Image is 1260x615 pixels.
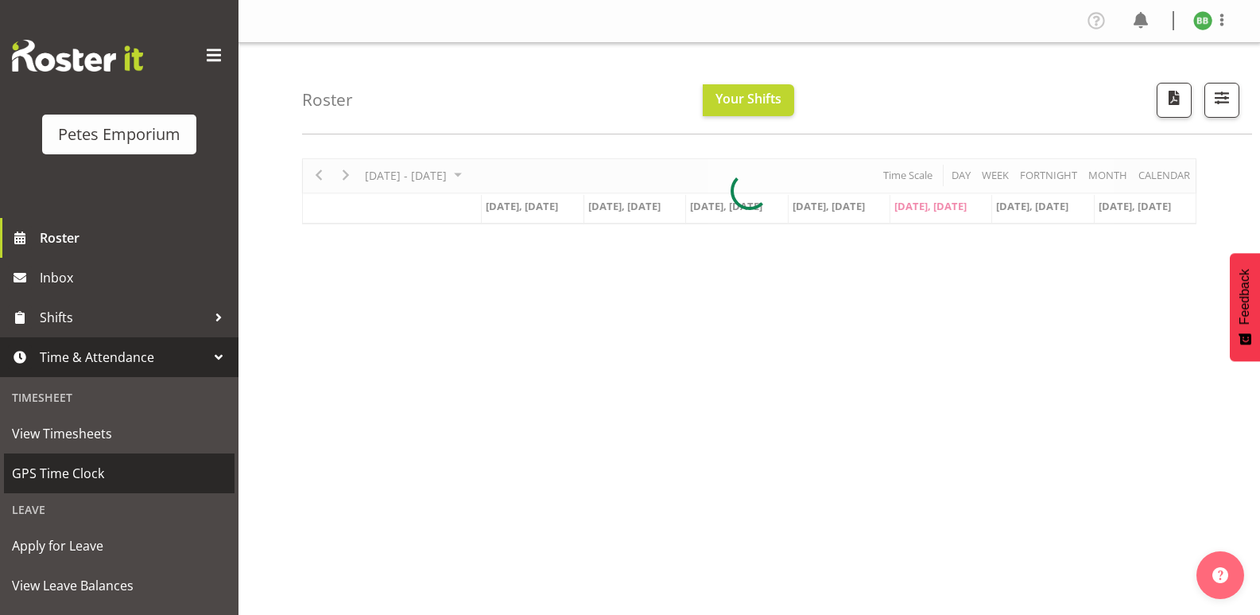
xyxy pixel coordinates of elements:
[1193,11,1212,30] img: beena-bist9974.jpg
[4,526,235,566] a: Apply for Leave
[302,91,353,109] h4: Roster
[1157,83,1192,118] button: Download a PDF of the roster according to the set date range.
[40,345,207,369] span: Time & Attendance
[4,493,235,526] div: Leave
[12,461,227,485] span: GPS Time Clock
[703,84,794,116] button: Your Shifts
[12,574,227,597] span: View Leave Balances
[58,123,180,146] div: Petes Emporium
[12,40,143,72] img: Rosterit website logo
[4,414,235,453] a: View Timesheets
[4,381,235,414] div: Timesheet
[40,226,231,250] span: Roster
[12,534,227,558] span: Apply for Leave
[12,422,227,446] span: View Timesheets
[715,90,781,107] span: Your Shifts
[40,266,231,290] span: Inbox
[4,453,235,493] a: GPS Time Clock
[4,566,235,605] a: View Leave Balances
[1238,269,1252,325] span: Feedback
[1230,253,1260,361] button: Feedback - Show survey
[40,306,207,329] span: Shifts
[1204,83,1239,118] button: Filter Shifts
[1212,567,1228,583] img: help-xxl-2.png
